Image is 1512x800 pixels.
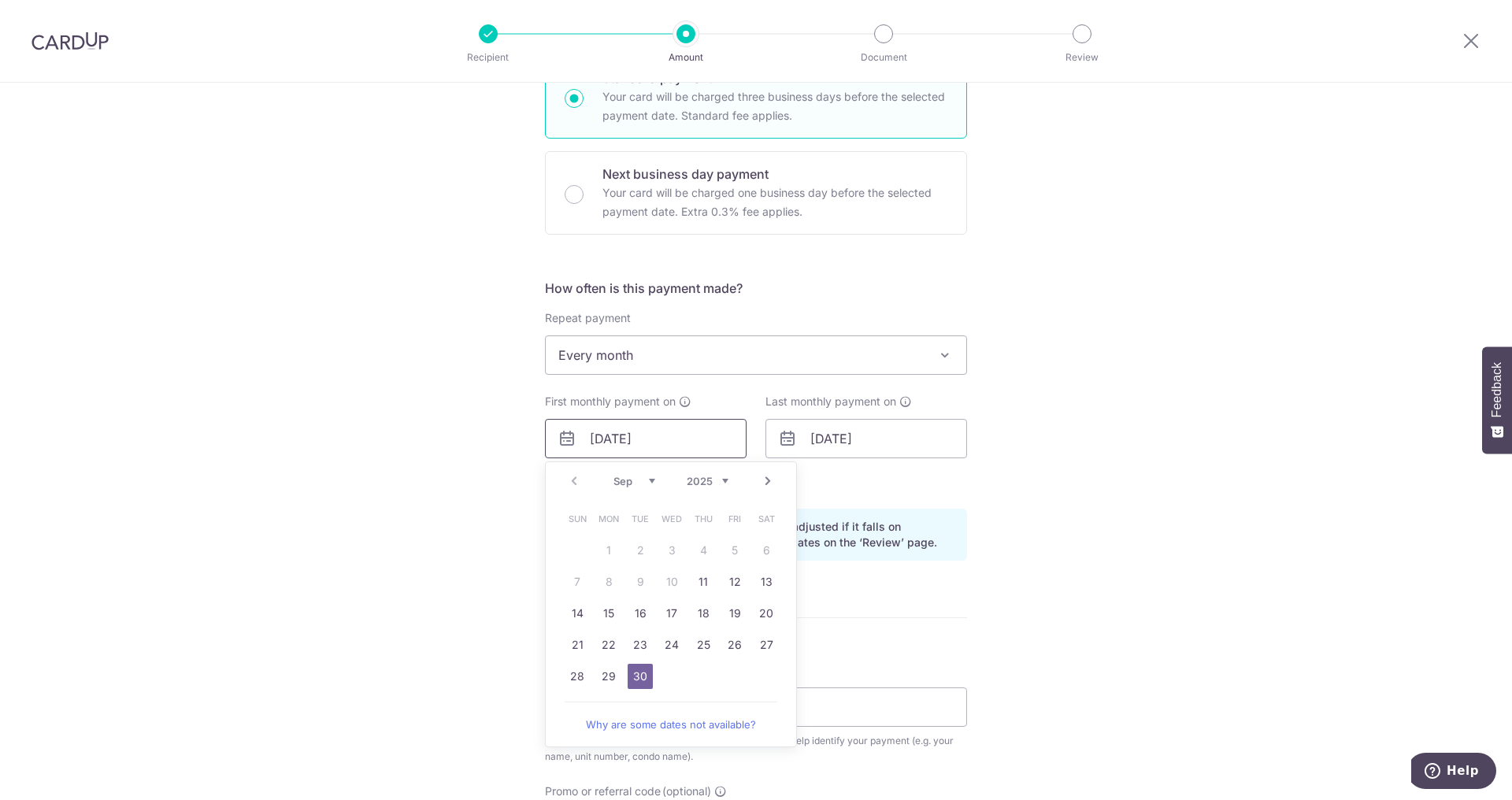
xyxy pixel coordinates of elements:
[691,569,716,594] a: 11
[565,506,590,531] span: Sunday
[545,419,747,458] input: DD / MM / YYYY
[596,506,621,531] span: Monday
[659,506,684,531] span: Wednesday
[662,783,711,799] span: (optional)
[596,664,621,689] a: 29
[628,506,653,531] span: Tuesday
[602,165,947,183] p: Next business day payment
[628,50,744,65] p: Amount
[565,709,777,740] a: Why are some dates not available?
[758,472,777,491] a: Next
[545,783,661,799] span: Promo or referral code
[765,419,967,458] input: DD / MM / YYYY
[691,632,716,657] a: 25
[754,506,779,531] span: Saturday
[545,394,676,409] span: First monthly payment on
[765,394,896,409] span: Last monthly payment on
[691,506,716,531] span: Thursday
[659,632,684,657] a: 24
[565,632,590,657] a: 21
[565,664,590,689] a: 28
[1482,346,1512,454] button: Feedback - Show survey
[722,632,747,657] a: 26
[430,50,547,65] p: Recipient
[596,601,621,626] a: 15
[602,87,947,125] p: Your card will be charged three business days before the selected payment date. Standard fee appl...
[1024,50,1140,65] p: Review
[1490,362,1504,417] span: Feedback
[628,632,653,657] a: 23
[691,601,716,626] a: 18
[545,733,967,765] div: This will be to help identify your payment (e.g. your name, unit number, condo name).
[565,601,590,626] a: 14
[545,335,967,375] span: Every month
[628,664,653,689] a: 30
[602,183,947,221] p: Your card will be charged one business day before the selected payment date. Extra 0.3% fee applies.
[754,601,779,626] a: 20
[545,310,631,326] label: Repeat payment
[722,506,747,531] span: Friday
[754,569,779,594] a: 13
[722,569,747,594] a: 12
[754,632,779,657] a: 27
[722,601,747,626] a: 19
[659,601,684,626] a: 17
[825,50,942,65] p: Document
[31,31,109,50] img: CardUp
[1411,753,1496,792] iframe: Opens a widget where you can find more information
[545,279,967,298] h5: How often is this payment made?
[596,632,621,657] a: 22
[628,601,653,626] a: 16
[546,336,966,374] span: Every month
